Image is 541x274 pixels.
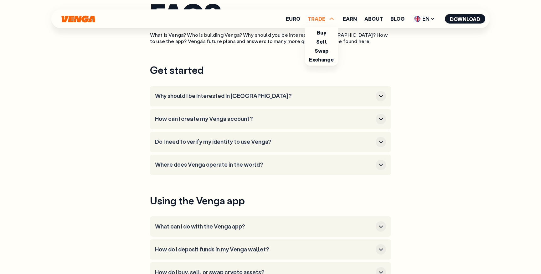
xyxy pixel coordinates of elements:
[150,1,391,25] h1: FAQS
[155,221,386,232] button: What can I do with the Venga app?
[315,47,329,54] a: Swap
[155,116,373,122] h3: How can I create my Venga account?
[309,56,334,63] a: Exchange
[445,14,485,24] button: Download
[155,91,386,101] button: Why should I be interested in [GEOGRAPHIC_DATA]?
[412,14,437,24] span: EN
[155,137,386,147] button: Do I need to verify my identity to use Venga?
[286,16,300,21] a: Euro
[155,138,373,145] h3: Do I need to verify my identity to use Venga?
[150,32,391,45] p: What is Venga? Who is building Venga? Why should you be interested in [GEOGRAPHIC_DATA]? How to u...
[155,244,386,255] button: How do I deposit funds in my Venga wallet?
[390,16,404,21] a: Blog
[61,15,96,23] svg: Home
[316,38,327,45] a: Sell
[308,15,335,23] span: TRADE
[317,29,326,36] a: Buy
[364,16,383,21] a: About
[155,160,386,170] button: Where does Venga operate in the world?
[155,223,373,230] h3: What can I do with the Venga app?
[155,246,373,253] h3: How do I deposit funds in my Venga wallet?
[150,63,391,77] h3: Get started
[414,16,420,22] img: flag-uk
[150,194,391,207] h3: Using the Venga app
[308,16,325,21] span: TRADE
[155,161,373,168] h3: Where does Venga operate in the world?
[343,16,357,21] a: Earn
[155,93,373,99] h3: Why should I be interested in [GEOGRAPHIC_DATA]?
[155,114,386,124] button: How can I create my Venga account?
